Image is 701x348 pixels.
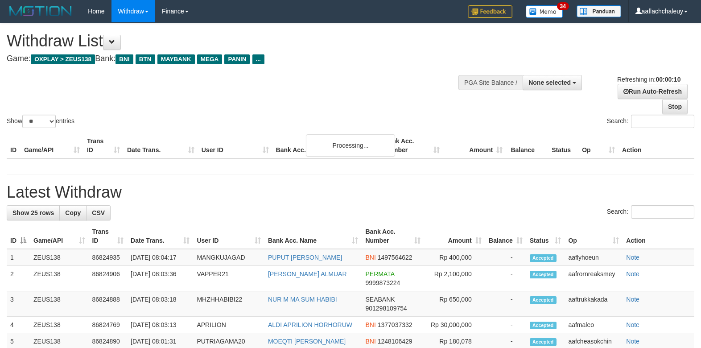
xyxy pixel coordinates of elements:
th: Trans ID: activate to sort column ascending [89,224,128,249]
th: Op [578,133,619,158]
a: CSV [86,205,111,220]
td: 1 [7,249,30,266]
a: ALDI APRILION HORHORUW [268,321,352,328]
span: Accepted [530,338,557,346]
td: aafmaleo [565,317,623,333]
input: Search: [631,205,694,219]
td: 86824935 [89,249,128,266]
th: Amount [443,133,506,158]
th: Game/API: activate to sort column ascending [30,224,89,249]
input: Search: [631,115,694,128]
span: PERMATA [365,270,394,278]
td: MANGKUJAGAD [193,249,264,266]
span: BNI [365,321,375,328]
a: MOEQTI [PERSON_NAME] [268,338,346,345]
th: Bank Acc. Number [380,133,443,158]
th: Bank Acc. Number: activate to sort column ascending [362,224,424,249]
div: PGA Site Balance / [458,75,523,90]
th: Op: activate to sort column ascending [565,224,623,249]
td: Rp 400,000 [424,249,485,266]
span: Refreshing in: [617,76,680,83]
label: Search: [607,115,694,128]
span: Show 25 rows [12,209,54,216]
span: Accepted [530,296,557,304]
a: Copy [59,205,87,220]
a: Note [626,338,639,345]
span: Accepted [530,254,557,262]
th: Trans ID [83,133,124,158]
th: Date Trans. [124,133,198,158]
h1: Withdraw List [7,32,458,50]
button: None selected [523,75,582,90]
strong: 00:00:10 [656,76,680,83]
th: Action [623,224,694,249]
h4: Game: Bank: [7,54,458,63]
div: Processing... [306,134,395,157]
th: Amount: activate to sort column ascending [424,224,485,249]
td: [DATE] 08:04:17 [127,249,193,266]
td: [DATE] 08:03:36 [127,266,193,291]
td: APRILION [193,317,264,333]
label: Show entries [7,115,74,128]
a: NUR M MA SUM HABIBI [268,296,337,303]
a: PUPUT [PERSON_NAME] [268,254,342,261]
td: VAPPER21 [193,266,264,291]
th: ID: activate to sort column descending [7,224,30,249]
th: Balance: activate to sort column ascending [485,224,526,249]
span: PANIN [224,54,250,64]
span: Copy 9999873224 to clipboard [365,279,400,286]
span: Copy 1377037332 to clipboard [378,321,412,328]
select: Showentries [22,115,56,128]
td: [DATE] 08:03:18 [127,291,193,317]
span: Copy 901298109754 to clipboard [365,305,407,312]
span: Copy 1497564622 to clipboard [378,254,412,261]
th: Action [619,133,694,158]
td: 4 [7,317,30,333]
td: - [485,291,526,317]
th: User ID [198,133,272,158]
span: MEGA [197,54,223,64]
span: MAYBANK [157,54,195,64]
td: Rp 2,100,000 [424,266,485,291]
a: Note [626,321,639,328]
td: 2 [7,266,30,291]
td: aaflyhoeun [565,249,623,266]
td: - [485,317,526,333]
th: Balance [506,133,548,158]
td: ZEUS138 [30,291,89,317]
th: Status [548,133,578,158]
a: Show 25 rows [7,205,60,220]
td: aaftrukkakada [565,291,623,317]
td: ZEUS138 [30,266,89,291]
span: CSV [92,209,105,216]
span: ... [252,54,264,64]
td: - [485,249,526,266]
label: Search: [607,205,694,219]
span: BTN [136,54,155,64]
span: None selected [528,79,571,86]
span: BNI [115,54,133,64]
td: 86824906 [89,266,128,291]
td: MHZHHABIBI22 [193,291,264,317]
td: ZEUS138 [30,317,89,333]
span: BNI [365,338,375,345]
a: Note [626,270,639,278]
a: Note [626,296,639,303]
img: Feedback.jpg [468,5,512,18]
td: [DATE] 08:03:13 [127,317,193,333]
img: panduan.png [577,5,621,17]
a: [PERSON_NAME] ALMUAR [268,270,347,278]
h1: Latest Withdraw [7,183,694,201]
a: Run Auto-Refresh [618,84,688,99]
th: Status: activate to sort column ascending [526,224,565,249]
th: User ID: activate to sort column ascending [193,224,264,249]
th: Bank Acc. Name: activate to sort column ascending [264,224,362,249]
td: Rp 650,000 [424,291,485,317]
span: Accepted [530,322,557,329]
td: - [485,266,526,291]
th: Game/API [21,133,83,158]
span: OXPLAY > ZEUS138 [31,54,95,64]
th: ID [7,133,21,158]
span: Copy [65,209,81,216]
span: 34 [557,2,569,10]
